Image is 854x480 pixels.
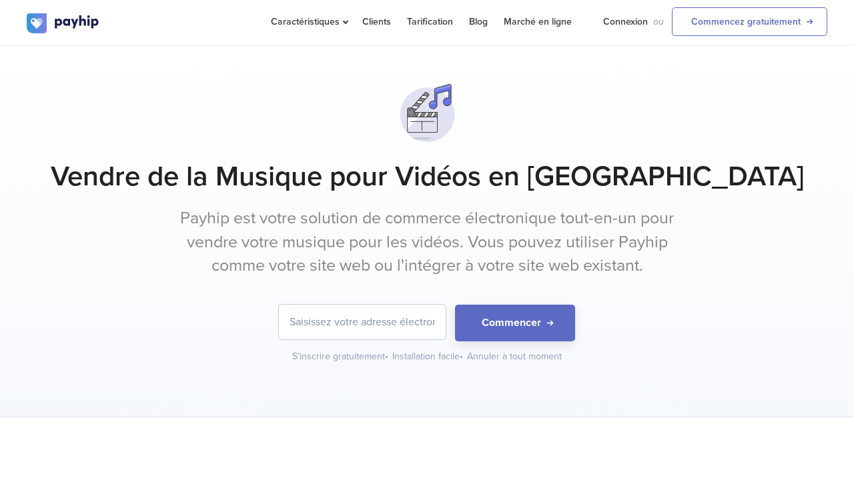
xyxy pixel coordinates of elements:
div: Installation facile [392,350,464,363]
input: Saisissez votre adresse électronique [279,305,446,339]
span: • [385,351,388,362]
span: • [460,351,463,362]
span: Caractéristiques [271,16,346,27]
h1: Vendre de la Musique pour Vidéos en [GEOGRAPHIC_DATA] [27,160,827,193]
div: S'inscrire gratuitement [292,350,390,363]
img: svg+xml;utf8,%3Csvg%20viewBox%3D%220%200%20100%20100%22%20xmlns%3D%22http%3A%2F%2Fwww.w3.org%2F20... [394,79,461,147]
a: Commencez gratuitement [672,7,827,36]
button: Commencer [455,305,575,341]
p: Payhip est votre solution de commerce électronique tout-en-un pour vendre votre musique pour les ... [177,207,677,278]
div: Annuler à tout moment [467,350,562,363]
img: logo.svg [27,13,100,33]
